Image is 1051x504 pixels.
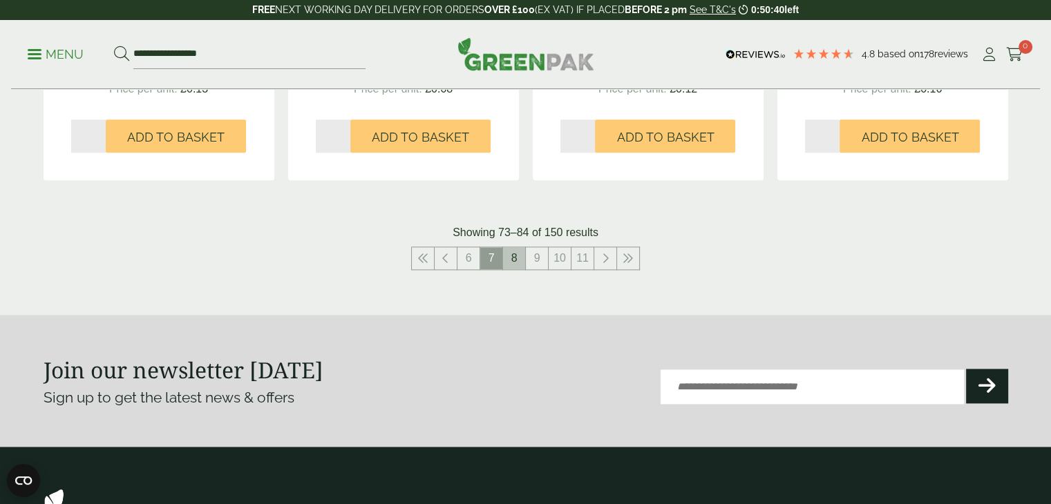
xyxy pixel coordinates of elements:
[127,130,225,145] span: Add to Basket
[28,46,84,60] a: Menu
[625,4,687,15] strong: BEFORE 2 pm
[457,247,480,269] a: 6
[840,119,980,153] button: Add to Basket
[862,48,878,59] span: 4.8
[44,355,323,385] strong: Join our newsletter [DATE]
[784,4,799,15] span: left
[28,46,84,63] p: Menu
[1019,40,1032,54] span: 0
[44,387,477,409] p: Sign up to get the latest news & offers
[981,48,998,61] i: My Account
[106,119,246,153] button: Add to Basket
[453,224,598,241] p: Showing 73–84 of 150 results
[751,4,784,15] span: 0:50:40
[7,464,40,497] button: Open CMP widget
[726,50,786,59] img: REVIEWS.io
[1006,44,1023,65] a: 0
[526,247,548,269] a: 9
[457,37,594,70] img: GreenPak Supplies
[861,130,958,145] span: Add to Basket
[350,119,491,153] button: Add to Basket
[934,48,968,59] span: reviews
[503,247,525,269] a: 8
[480,247,502,269] span: 7
[878,48,920,59] span: Based on
[549,247,571,269] a: 10
[484,4,535,15] strong: OVER £100
[1006,48,1023,61] i: Cart
[595,119,735,153] button: Add to Basket
[793,48,855,60] div: 4.78 Stars
[571,247,594,269] a: 11
[372,130,469,145] span: Add to Basket
[690,4,736,15] a: See T&C's
[920,48,934,59] span: 178
[252,4,275,15] strong: FREE
[616,130,714,145] span: Add to Basket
